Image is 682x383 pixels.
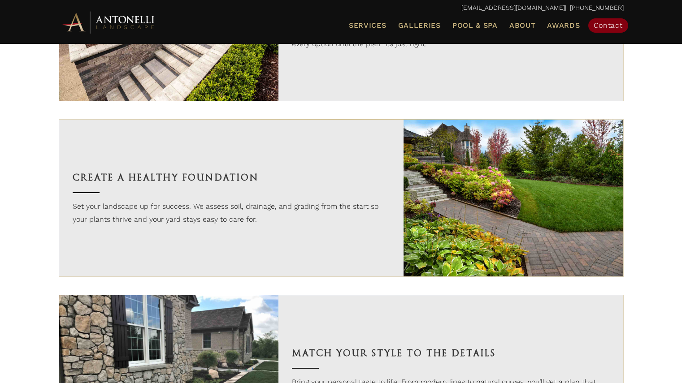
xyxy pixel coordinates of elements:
a: Awards [543,20,583,31]
h3: Create a Healthy Foundation [73,170,391,185]
a: Galleries [395,20,444,31]
span: Pool & Spa [452,21,498,30]
span: Services [349,22,387,29]
span: Galleries [398,21,441,30]
h3: Match Your Style to the Details [292,346,610,361]
a: Services [345,20,390,31]
a: [EMAIL_ADDRESS][DOMAIN_NAME] [461,4,565,11]
img: Antonelli Horizontal Logo [59,10,157,34]
a: Pool & Spa [449,20,501,31]
a: Contact [588,18,628,33]
a: About [506,20,539,31]
p: | [PHONE_NUMBER] [59,2,624,14]
p: Set your landscape up for success. We assess soil, drainage, and grading from the start so your p... [73,200,391,226]
span: Contact [594,21,623,30]
span: About [509,22,536,29]
span: Awards [547,21,580,30]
